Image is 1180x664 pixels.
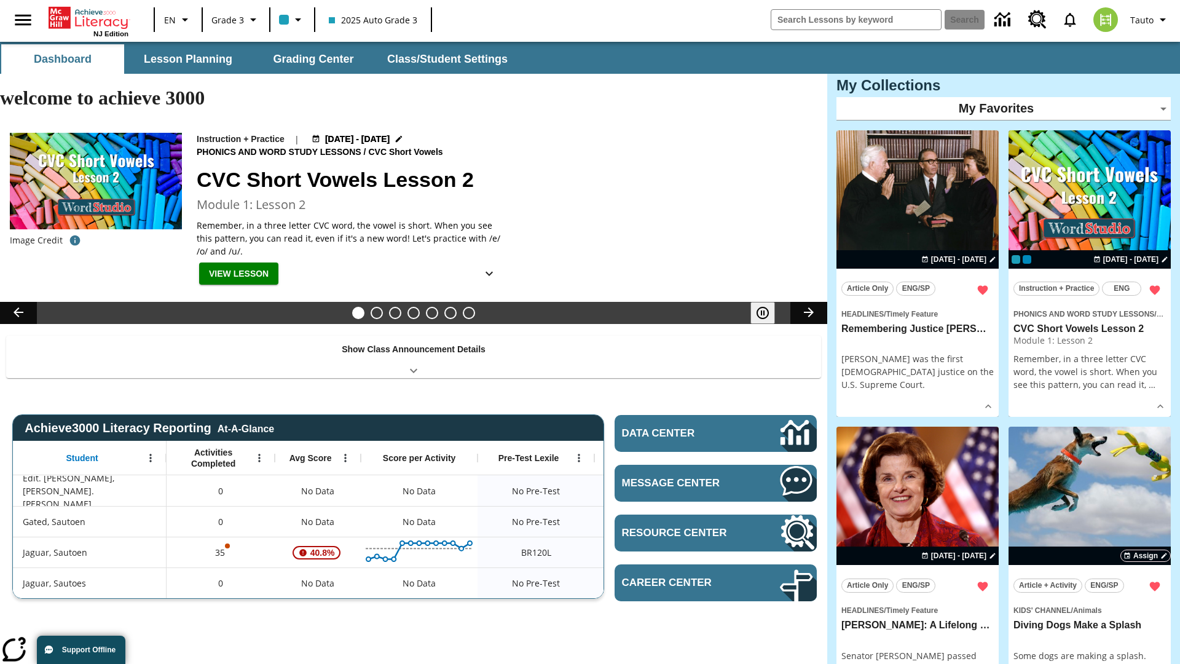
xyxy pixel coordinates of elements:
div: Pause [750,302,787,324]
div: Show Class Announcement Details [6,336,821,378]
div: No Data, Jaguar, Sautoes [396,571,442,596]
button: Aug 19 - Aug 19 Choose Dates [309,133,406,146]
span: No Pre-Test, Jaguar, Sautoes [512,577,560,590]
span: Topic: Kids' Channel/Animals [1013,603,1166,617]
a: Resource Center, Will open in new tab [615,515,817,551]
div: No Data, Edit. Marianna, Sauto. Marianna [594,475,711,506]
button: Article + Activity [1013,579,1082,593]
span: Phonics and Word Study Lessons [1013,310,1154,318]
p: Remember, in a three letter CVC word, the vowel is short. When you see this pattern, you can read... [197,219,504,258]
a: Home [49,6,128,30]
span: Score per Activity [383,453,456,464]
button: Open Menu [570,449,588,467]
button: Profile/Settings [1125,9,1175,31]
button: Support Offline [37,636,125,664]
div: 0, Edit. Marianna, Sauto. Marianna [167,475,275,506]
button: Slide 6 Pre-release lesson [444,307,457,319]
button: Pause [750,302,775,324]
span: / [884,310,886,318]
h3: CVC Short Vowels Lesson 2 [1013,323,1166,336]
button: Select a new avatar [1086,4,1125,36]
span: Assign [1133,550,1158,561]
button: Remove from Favorites [972,575,994,598]
div: No Data, Edit. Marianna, Sauto. Marianna [275,475,361,506]
div: OL 2025 Auto Grade 4 [1023,255,1031,264]
span: 40.8% [305,542,340,564]
button: Slide 4 Taking Movies to the X-Dimension [407,307,420,319]
span: ENG/SP [902,282,930,295]
button: Slide 5 Cars of the Future? [426,307,438,319]
span: Article + Activity [1019,579,1077,592]
span: [DATE] - [DATE] [325,133,390,146]
button: Language: EN, Select a language [159,9,198,31]
h3: My Collections [836,77,1171,94]
button: ENG/SP [896,282,935,296]
span: 0 [218,515,223,528]
button: Article Only [841,282,894,296]
span: ENG/SP [1090,579,1118,592]
span: Data Center [622,427,738,440]
span: No Data [295,509,340,534]
button: Open Menu [250,449,269,467]
button: Aug 19 - Aug 19 Choose Dates [919,254,999,265]
p: Instruction + Practice [197,133,285,146]
input: search field [771,10,941,30]
span: … [1149,379,1155,390]
h2: CVC Short Vowels Lesson 2 [197,164,812,196]
span: Animals [1073,606,1102,615]
span: ENG [1114,282,1130,295]
button: Grading Center [252,44,375,74]
button: Aug 19 - Aug 19 Choose Dates [1091,254,1171,265]
div: 0, Jaguar, Sautoes [167,567,275,598]
div: lesson details [836,130,999,417]
button: View Lesson [199,263,278,285]
a: Data Center [987,3,1021,37]
button: Instruction + Practice [1013,282,1099,296]
span: 0 [218,484,223,497]
p: Image Credit [10,234,63,247]
span: No Pre-Test, Gated, Sautoen [512,515,560,528]
div: My Favorites [836,97,1171,121]
button: Dashboard [1,44,124,74]
button: Assign Choose Dates [1120,550,1171,562]
span: [DATE] - [DATE] [1103,254,1158,265]
h3: Remembering Justice O'Connor [841,323,994,336]
button: Show Details [1151,397,1170,416]
button: ENG [1102,282,1141,296]
span: Headlines [841,606,884,615]
button: Lesson Planning [127,44,250,74]
a: Data Center [615,415,817,452]
button: Remove from Favorites [1144,575,1166,598]
span: Edit. [PERSON_NAME], [PERSON_NAME]. [PERSON_NAME] [23,472,160,510]
div: At-A-Glance [218,421,274,435]
span: Career Center [622,577,743,589]
span: Grade 3 [211,14,244,26]
div: No Data, Gated, Sautoen [594,506,711,537]
span: EN [164,14,176,26]
button: Grade: Grade 3, Select a grade [206,9,265,31]
span: Timely Feature [886,606,938,615]
span: No Data [295,571,340,596]
button: Remove from Favorites [1144,279,1166,301]
button: Slide 1 CVC Short Vowels Lesson 2 [352,307,364,319]
button: ENG/SP [1085,579,1124,593]
span: Current Class [1012,255,1020,264]
span: ENG/SP [902,579,930,592]
span: [DATE] - [DATE] [931,254,986,265]
span: Resource Center [622,527,743,539]
p: 35 [214,546,227,559]
img: CVC Short Vowels Lesson 2. [10,133,182,230]
button: Class color is light blue. Change class color [274,9,310,31]
h3: Dianne Feinstein: A Lifelong Leader [841,619,994,632]
div: 35, One or more Activity scores may be invalid., Jaguar, Sautoen [167,537,275,567]
div: No Data, Gated, Sautoen [396,510,442,534]
span: Headlines [841,310,884,318]
span: Topic: Headlines/Timely Feature [841,307,994,320]
div: 90 Lexile, At or above expected, Jaguar, Sautoen [594,537,711,567]
span: Avg Score [289,453,332,464]
button: Show Details [477,263,502,285]
button: Show Details [979,397,997,416]
span: | [294,133,299,146]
